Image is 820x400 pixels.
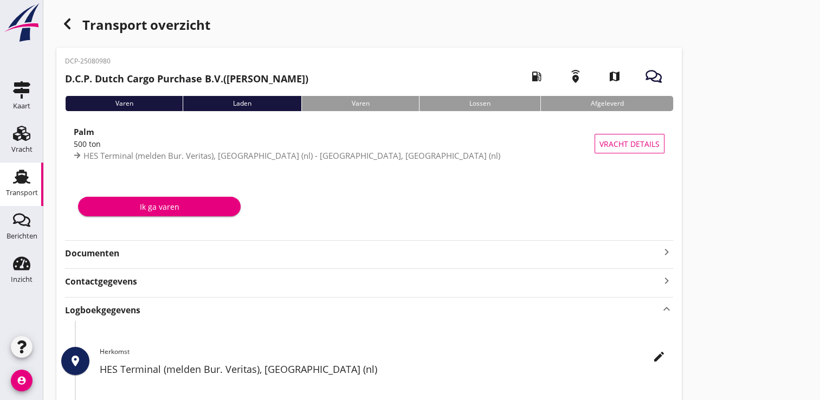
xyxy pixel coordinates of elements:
strong: D.C.P. Dutch Cargo Purchase B.V. [65,72,223,85]
img: logo-small.a267ee39.svg [2,3,41,43]
div: Lossen [419,96,540,111]
i: account_circle [11,370,33,391]
div: Vracht [11,146,33,153]
div: Transport [6,189,38,196]
i: keyboard_arrow_right [660,273,673,288]
div: Transport overzicht [56,13,682,39]
div: 500 ton [74,138,595,150]
div: Varen [301,96,419,111]
a: Palm500 tonHES Terminal (melden Bur. Veritas), [GEOGRAPHIC_DATA] (nl) - [GEOGRAPHIC_DATA], [GEOGR... [65,120,673,167]
p: DCP-25080980 [65,56,308,66]
div: Kaart [13,102,30,109]
i: map [599,61,630,92]
i: edit [653,350,666,363]
i: local_gas_station [521,61,552,92]
h2: HES Terminal (melden Bur. Veritas), [GEOGRAPHIC_DATA] (nl) [100,362,673,377]
strong: Logboekgegevens [65,304,140,317]
h2: ([PERSON_NAME]) [65,72,308,86]
div: Afgeleverd [540,96,673,111]
i: keyboard_arrow_up [660,302,673,317]
div: Varen [65,96,183,111]
i: place [69,354,82,367]
div: Ik ga varen [87,201,232,212]
button: Vracht details [595,134,664,153]
span: HES Terminal (melden Bur. Veritas), [GEOGRAPHIC_DATA] (nl) - [GEOGRAPHIC_DATA], [GEOGRAPHIC_DATA]... [83,150,500,161]
i: keyboard_arrow_right [660,246,673,259]
span: Herkomst [100,347,130,356]
strong: Documenten [65,247,660,260]
i: emergency_share [560,61,591,92]
strong: Palm [74,126,94,137]
span: Vracht details [599,138,660,150]
div: Inzicht [11,276,33,283]
button: Ik ga varen [78,197,241,216]
div: Berichten [7,233,37,240]
div: Laden [183,96,301,111]
strong: Contactgegevens [65,275,137,288]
